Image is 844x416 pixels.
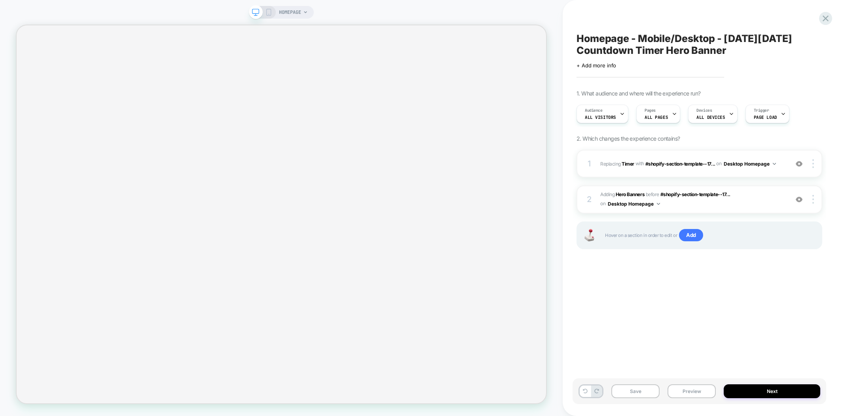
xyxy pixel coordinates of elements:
img: close [812,159,814,168]
img: crossed eye [796,160,802,167]
span: BEFORE [646,191,659,197]
span: #shopify-section-template--17... [660,191,730,197]
button: Desktop Homepage [608,199,660,209]
span: 1. What audience and where will the experience run? [577,90,700,97]
span: Trigger [754,108,769,113]
span: Pages [645,108,656,113]
span: Homepage - Mobile/Desktop - [DATE][DATE] Countdown Timer Hero Banner [577,32,822,56]
span: Audience [585,108,603,113]
img: close [812,195,814,204]
span: ALL DEVICES [696,114,725,120]
span: #shopify-section-template--17... [645,160,715,166]
span: 2. Which changes the experience contains? [577,135,680,142]
button: Preview [668,384,716,398]
b: Hero Banners [616,191,645,197]
span: Add [679,229,703,242]
button: Save [611,384,660,398]
span: Replacing [600,160,634,166]
span: Devices [696,108,712,113]
span: on [716,159,721,168]
div: 1 [585,156,593,171]
img: Joystick [581,229,597,241]
img: down arrow [657,203,660,205]
img: down arrow [773,163,776,165]
div: 2 [585,192,593,206]
span: WITH [635,160,644,166]
button: Desktop Homepage [724,159,776,169]
button: Next [724,384,820,398]
span: All Visitors [585,114,616,120]
span: Hover on a section in order to edit or [605,229,814,242]
img: crossed eye [796,196,802,203]
span: Page Load [754,114,777,120]
span: HOMEPAGE [279,6,301,19]
span: + Add more info [577,62,616,69]
span: on [600,199,605,208]
span: ALL PAGES [645,114,668,120]
b: Timer [622,160,634,166]
span: Adding [600,191,645,197]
